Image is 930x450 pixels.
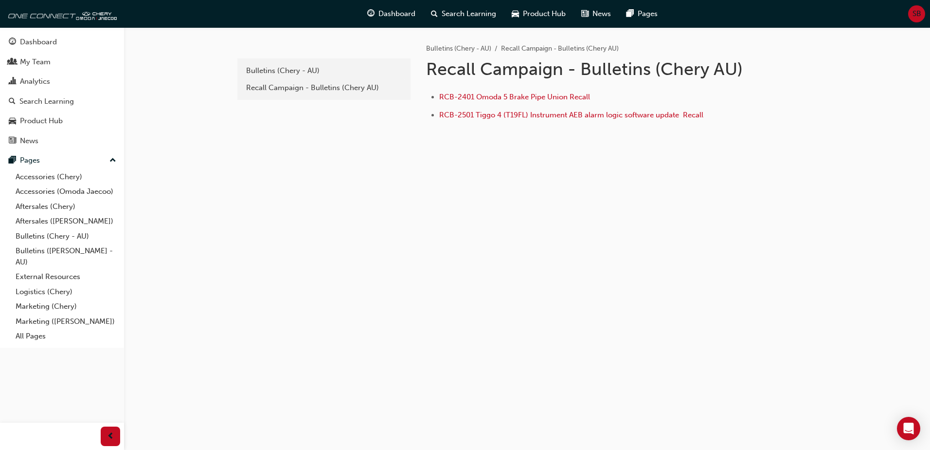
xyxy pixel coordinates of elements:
a: Bulletins (Chery - AU) [241,62,407,79]
a: Accessories (Chery) [12,169,120,185]
a: Logistics (Chery) [12,284,120,300]
span: News [592,8,611,19]
a: car-iconProduct Hub [504,4,573,24]
span: news-icon [9,137,16,146]
a: Aftersales (Chery) [12,199,120,214]
span: RCB-2501 Tiggo 4 (T19FL) Instrument AEB alarm logic software update ﻿ Recall [439,111,703,119]
span: pages-icon [626,8,634,20]
span: Dashboard [378,8,415,19]
a: My Team [4,53,120,71]
span: people-icon [9,58,16,67]
div: Product Hub [20,115,63,127]
li: Recall Campaign - Bulletins (Chery AU) [501,43,619,55]
span: chart-icon [9,77,16,86]
button: SB [908,5,925,22]
span: guage-icon [367,8,375,20]
span: SB [912,8,921,19]
a: Bulletins (Chery - AU) [426,44,491,53]
button: DashboardMy TeamAnalyticsSearch LearningProduct HubNews [4,31,120,151]
div: Bulletins (Chery - AU) [246,65,402,76]
span: Search Learning [442,8,496,19]
a: Marketing ([PERSON_NAME]) [12,314,120,329]
span: guage-icon [9,38,16,47]
span: car-icon [9,117,16,126]
span: car-icon [512,8,519,20]
a: Search Learning [4,93,120,111]
button: Pages [4,151,120,169]
a: Aftersales ([PERSON_NAME]) [12,214,120,229]
div: News [20,135,38,147]
a: Bulletins (Chery - AU) [12,229,120,244]
span: news-icon [581,8,589,20]
a: RCB-2401 Omoda 5 Brake Pipe Union Recall [439,93,590,101]
a: Bulletins ([PERSON_NAME] - AU) [12,244,120,269]
div: Pages [20,155,40,166]
a: Analytics [4,73,120,91]
span: prev-icon [107,431,114,443]
div: Recall Campaign - Bulletins (Chery AU) [246,82,402,94]
a: pages-iconPages [619,4,665,24]
a: RCB-2501 Tiggo 4 (T19FL) Instrument AEB alarm logic software update Recall [439,111,703,119]
a: Recall Campaign - Bulletins (Chery AU) [241,79,407,96]
span: up-icon [109,154,116,167]
a: search-iconSearch Learning [423,4,504,24]
h1: Recall Campaign - Bulletins (Chery AU) [426,58,745,80]
img: oneconnect [5,4,117,23]
span: pages-icon [9,156,16,165]
div: Dashboard [20,37,57,48]
div: Open Intercom Messenger [897,417,920,440]
span: search-icon [9,97,16,106]
a: All Pages [12,329,120,344]
a: Dashboard [4,33,120,51]
div: Analytics [20,76,50,87]
span: Product Hub [523,8,566,19]
a: External Resources [12,269,120,284]
div: Search Learning [19,96,74,107]
span: Pages [638,8,658,19]
span: search-icon [431,8,438,20]
a: Product Hub [4,112,120,130]
div: My Team [20,56,51,68]
a: guage-iconDashboard [359,4,423,24]
a: news-iconNews [573,4,619,24]
a: News [4,132,120,150]
a: Accessories (Omoda Jaecoo) [12,184,120,199]
a: Marketing (Chery) [12,299,120,314]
